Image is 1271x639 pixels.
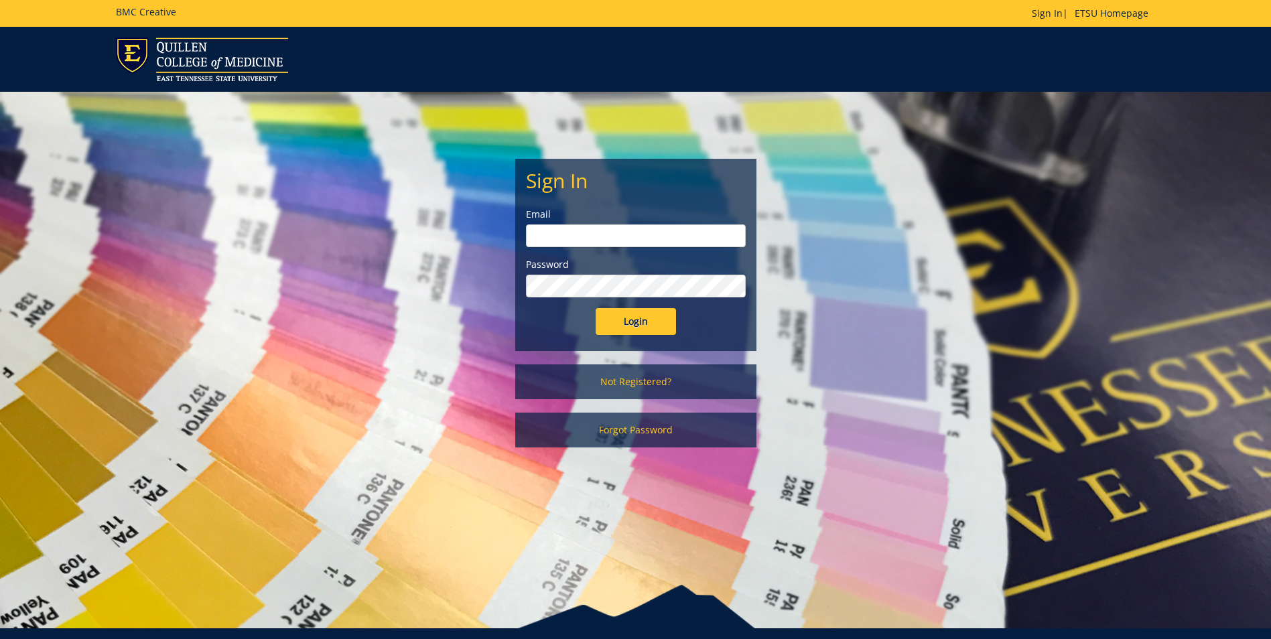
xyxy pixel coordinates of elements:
[515,364,756,399] a: Not Registered?
[526,208,746,221] label: Email
[596,308,676,335] input: Login
[1032,7,1063,19] a: Sign In
[116,38,288,81] img: ETSU logo
[1068,7,1155,19] a: ETSU Homepage
[116,7,176,17] h5: BMC Creative
[526,258,746,271] label: Password
[515,413,756,447] a: Forgot Password
[526,169,746,192] h2: Sign In
[1032,7,1155,20] p: |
